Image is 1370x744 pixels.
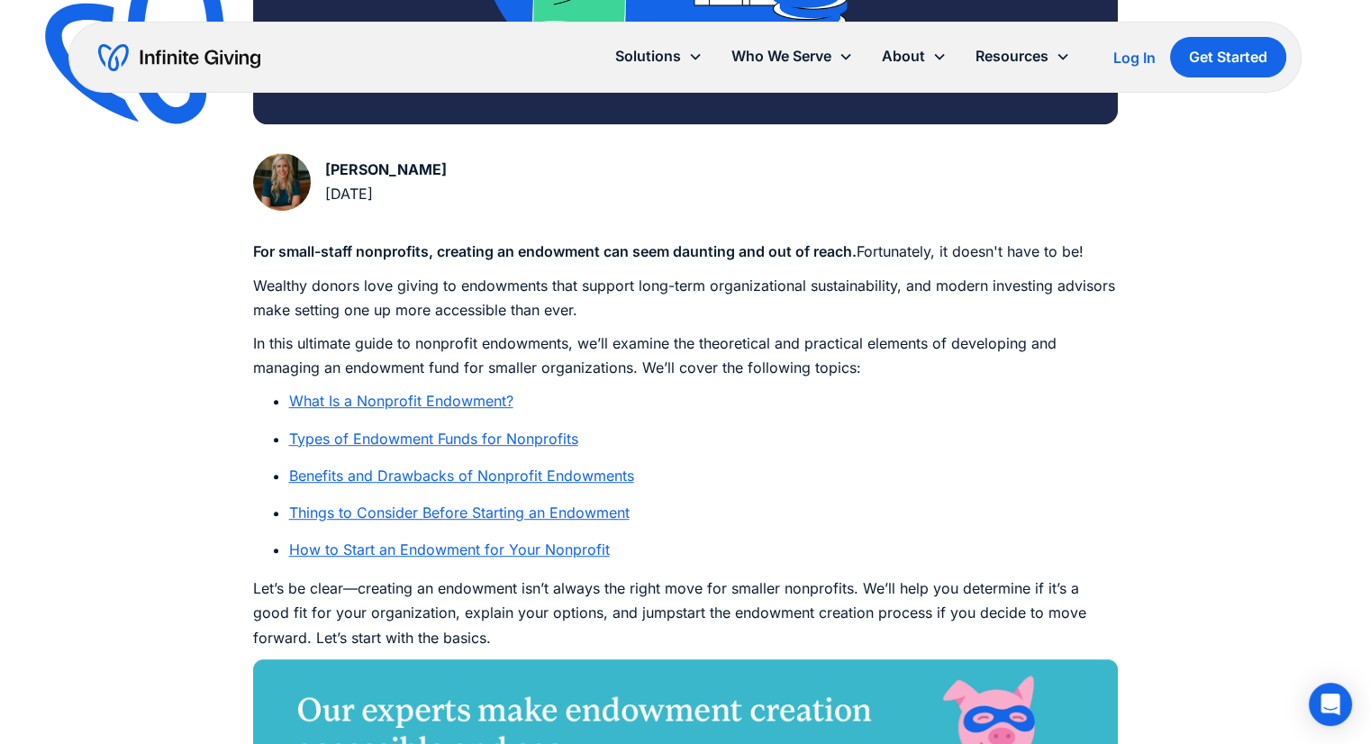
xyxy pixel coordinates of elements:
[289,392,513,410] a: What Is a Nonprofit Endowment?
[253,153,447,211] a: [PERSON_NAME][DATE]
[731,44,831,68] div: Who We Serve
[615,44,681,68] div: Solutions
[867,37,961,76] div: About
[253,242,857,260] strong: For small-staff nonprofits, creating an endowment can seem daunting and out of reach.
[289,540,610,558] a: How to Start an Endowment for Your Nonprofit
[253,331,1118,380] p: In this ultimate guide to nonprofit endowments, we’ll examine the theoretical and practical eleme...
[601,37,717,76] div: Solutions
[1113,47,1156,68] a: Log In
[961,37,1084,76] div: Resources
[98,43,260,72] a: home
[325,158,447,182] div: [PERSON_NAME]
[253,274,1118,322] p: Wealthy donors love giving to endowments that support long-term organizational sustainability, an...
[289,430,578,448] a: Types of Endowment Funds for Nonprofits
[289,504,630,522] a: Things to Consider Before Starting an Endowment
[1113,50,1156,65] div: Log In
[325,182,447,206] div: [DATE]
[289,467,634,485] a: Benefits and Drawbacks of Nonprofit Endowments
[253,240,1118,264] p: Fortunately, it doesn't have to be!
[882,44,925,68] div: About
[717,37,867,76] div: Who We Serve
[1309,683,1352,726] div: Open Intercom Messenger
[1170,37,1286,77] a: Get Started
[253,576,1118,650] p: Let’s be clear—creating an endowment isn’t always the right move for smaller nonprofits. We’ll he...
[975,44,1048,68] div: Resources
